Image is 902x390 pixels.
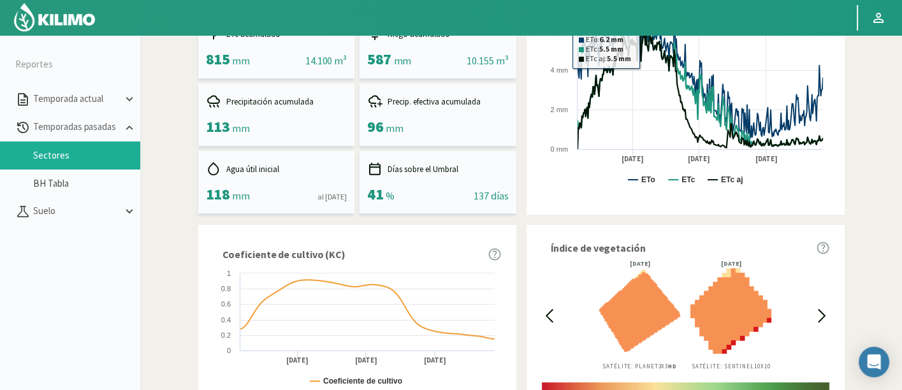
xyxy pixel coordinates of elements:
[226,270,230,277] text: 1
[360,16,516,78] kil-mini-card: report-summary-cards.ACCUMULATED_IRRIGATION
[690,261,771,267] div: [DATE]
[226,347,230,354] text: 0
[681,175,695,184] text: ETc
[360,151,516,213] kil-mini-card: report-summary-cards.DAYS_ABOVE_THRESHOLD
[367,26,509,41] div: Riego acumulado
[599,261,680,267] div: [DATE]
[221,331,230,339] text: 0.2
[198,83,355,146] kil-mini-card: report-summary-cards.ACCUMULATED_PRECIPITATION
[33,178,140,189] a: BH Tabla
[31,92,122,106] p: Temporada actual
[31,120,122,134] p: Temporadas pasadas
[13,2,96,32] img: Kilimo
[474,188,508,203] div: 137 días
[232,54,249,67] span: mm
[323,377,402,386] text: Coeficiente de cultivo
[354,356,377,365] text: [DATE]
[221,316,230,324] text: 0.4
[367,117,383,136] span: 96
[467,53,508,68] div: 10.155 m³
[31,204,122,219] p: Suelo
[755,154,777,164] text: [DATE]
[599,267,680,354] img: 68911a12-1dce-4f52-b6a9-b00827f0db48_-_planet_-_2025-09-10.png
[222,247,346,262] span: Coeficiente de cultivo (KC)
[198,151,355,213] kil-mini-card: report-summary-cards.INITIAL_USEFUL_WATER
[367,94,509,109] div: Precip. efectiva acumulada
[221,285,230,292] text: 0.8
[221,300,230,308] text: 0.6
[206,26,347,41] div: ETc acumulado
[305,53,347,68] div: 14.100 m³
[206,49,230,69] span: 815
[394,54,411,67] span: mm
[551,240,646,256] span: Índice de vegetación
[859,347,889,377] div: Open Intercom Messenger
[690,267,771,354] img: 68911a12-1dce-4f52-b6a9-b00827f0db48_-_sentinel_-_2025-09-14.png
[658,363,677,370] span: 3X3
[367,161,509,177] div: Días sobre el Umbral
[550,145,568,153] text: 0 mm
[754,363,771,370] span: 10X10
[206,184,230,204] span: 118
[286,356,309,365] text: [DATE]
[424,356,446,365] text: [DATE]
[367,184,383,204] span: 41
[367,49,391,69] span: 587
[206,94,347,109] div: Precipitación acumulada
[688,154,710,164] text: [DATE]
[668,363,677,370] b: HD
[317,191,347,203] div: al [DATE]
[232,122,249,134] span: mm
[386,122,403,134] span: mm
[690,362,771,371] p: Satélite: Sentinel
[198,16,355,78] kil-mini-card: report-summary-cards.ACCUMULATED_ETC
[386,189,395,202] span: %
[550,106,568,113] text: 2 mm
[599,362,680,371] p: Satélite: Planet
[360,83,516,146] kil-mini-card: report-summary-cards.ACCUMULATED_EFFECTIVE_PRECIPITATION
[33,150,140,161] a: Sectores
[622,154,644,164] text: [DATE]
[206,161,347,177] div: Agua útil inicial
[641,175,655,184] text: ETo
[206,117,230,136] span: 113
[550,66,568,74] text: 4 mm
[720,175,742,184] text: ETc aj
[232,189,249,202] span: mm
